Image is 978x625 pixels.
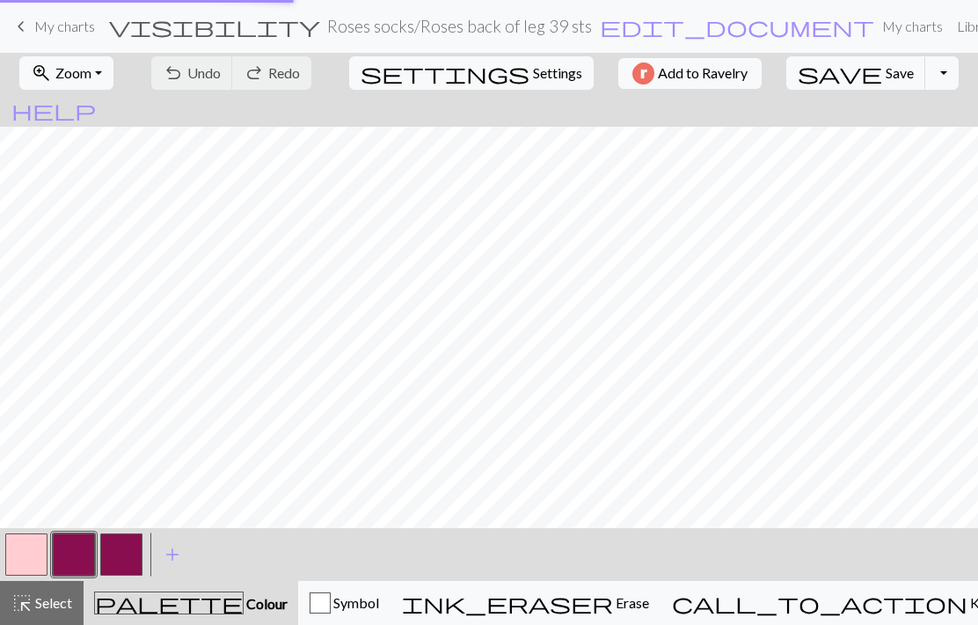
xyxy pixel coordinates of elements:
[11,591,33,615] span: highlight_alt
[11,98,96,122] span: help
[298,581,390,625] button: Symbol
[34,18,95,34] span: My charts
[349,56,594,90] button: SettingsSettings
[162,542,183,567] span: add
[613,594,649,611] span: Erase
[361,62,529,84] i: Settings
[618,58,762,89] button: Add to Ravelry
[632,62,654,85] img: Ravelry
[11,14,32,39] span: keyboard_arrow_left
[84,581,298,625] button: Colour
[109,14,320,39] span: visibility
[658,62,748,85] span: Add to Ravelry
[331,594,379,611] span: Symbol
[402,591,613,615] span: ink_eraser
[327,16,592,36] h2: Roses socks / Roses back of leg 39 sts
[31,61,52,85] span: zoom_in
[33,594,72,611] span: Select
[786,56,926,90] button: Save
[875,9,950,44] a: My charts
[244,595,288,612] span: Colour
[533,62,582,84] span: Settings
[95,591,243,615] span: palette
[361,61,529,85] span: settings
[600,14,874,39] span: edit_document
[19,56,113,90] button: Zoom
[55,64,91,81] span: Zoom
[390,581,661,625] button: Erase
[886,64,914,81] span: Save
[672,591,967,615] span: call_to_action
[11,11,95,41] a: My charts
[798,61,882,85] span: save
